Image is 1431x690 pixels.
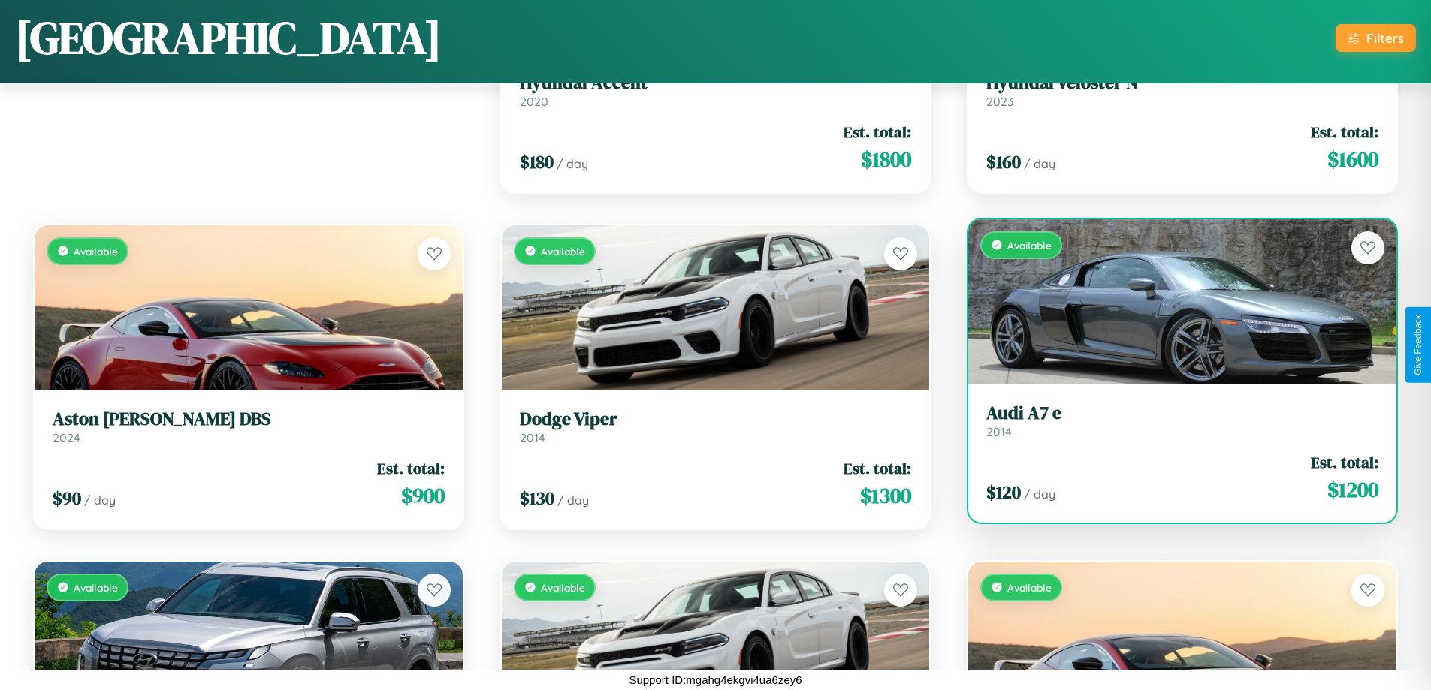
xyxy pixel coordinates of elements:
[629,670,802,690] p: Support ID: mgahg4ekgvi4ua6zey6
[844,457,911,479] span: Est. total:
[1413,315,1423,375] div: Give Feedback
[520,72,912,94] h3: Hyundai Accent
[986,424,1012,439] span: 2014
[1024,156,1055,171] span: / day
[861,144,911,174] span: $ 1800
[520,486,554,511] span: $ 130
[520,408,912,430] h3: Dodge Viper
[1007,581,1052,594] span: Available
[401,481,445,511] span: $ 900
[1024,487,1055,502] span: / day
[1311,451,1378,473] span: Est. total:
[1327,144,1378,174] span: $ 1600
[1007,239,1052,252] span: Available
[986,402,1378,424] h3: Audi A7 e
[74,245,118,258] span: Available
[53,408,445,430] h3: Aston [PERSON_NAME] DBS
[860,481,911,511] span: $ 1300
[986,480,1021,505] span: $ 120
[53,430,80,445] span: 2024
[986,72,1378,94] h3: Hyundai Veloster N
[986,402,1378,439] a: Audi A7 e2014
[541,245,585,258] span: Available
[1311,121,1378,143] span: Est. total:
[520,94,548,109] span: 2020
[53,486,81,511] span: $ 90
[84,493,116,508] span: / day
[74,581,118,594] span: Available
[1336,24,1416,52] button: Filters
[520,149,554,174] span: $ 180
[541,581,585,594] span: Available
[1366,30,1404,46] div: Filters
[520,72,912,109] a: Hyundai Accent2020
[844,121,911,143] span: Est. total:
[986,72,1378,109] a: Hyundai Veloster N2023
[986,149,1021,174] span: $ 160
[1327,475,1378,505] span: $ 1200
[53,408,445,445] a: Aston [PERSON_NAME] DBS2024
[557,156,588,171] span: / day
[520,408,912,445] a: Dodge Viper2014
[15,7,442,68] h1: [GEOGRAPHIC_DATA]
[986,94,1013,109] span: 2023
[377,457,445,479] span: Est. total:
[557,493,589,508] span: / day
[520,430,545,445] span: 2014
